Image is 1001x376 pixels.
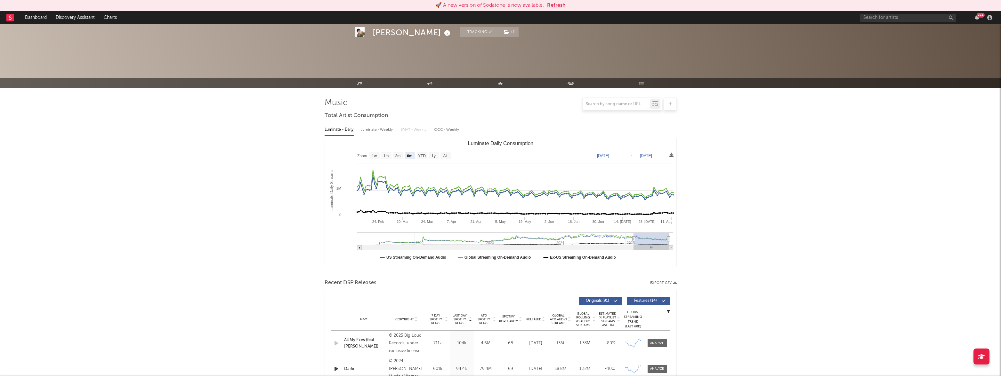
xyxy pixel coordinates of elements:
[329,170,334,210] text: Luminate Daily Streams
[386,255,446,260] text: US Streaming On-Demand Audio
[624,310,643,329] div: Global Streaming Trend (Last 60D)
[574,312,592,327] span: Global Rolling 7D Audio Streams
[518,220,531,223] text: 19. May
[395,154,400,158] text: 3m
[360,124,394,135] div: Luminate - Weekly
[860,14,956,22] input: Search for artists
[344,366,386,372] a: Darlin'
[550,340,571,347] div: 13M
[434,124,460,135] div: OCC - Weekly
[432,154,436,158] text: 1y
[427,340,448,347] div: 711k
[583,299,612,303] span: Originals ( 91 )
[451,314,468,325] span: Last Day Spotify Plays
[372,154,377,158] text: 1w
[407,154,412,158] text: 6m
[99,11,121,24] a: Charts
[475,366,496,372] div: 79.4M
[526,317,541,321] span: Released
[597,153,609,158] text: [DATE]
[640,153,652,158] text: [DATE]
[579,297,622,305] button: Originals(91)
[435,2,544,9] div: 🚀 A new version of Sodatone is now available.
[336,186,341,190] text: 1M
[975,15,979,20] button: 99+
[475,314,492,325] span: ATD Spotify Plays
[372,220,384,223] text: 24. Feb
[568,220,579,223] text: 16. Jun
[451,340,472,347] div: 104k
[629,153,633,158] text: →
[357,154,367,158] text: Zoom
[547,2,566,9] button: Refresh
[631,299,660,303] span: Features ( 14 )
[344,337,386,349] a: All My Exes (feat. [PERSON_NAME])
[470,220,481,223] text: 21. Apr
[599,366,620,372] div: ~ 10 %
[499,314,518,324] span: Spotify Popularity
[500,27,519,37] button: (1)
[421,220,433,223] text: 24. Mar
[20,11,51,24] a: Dashboard
[592,220,604,223] text: 30. Jun
[977,13,985,18] div: 99 +
[427,366,448,372] div: 601k
[500,27,519,37] span: ( 1 )
[499,366,522,372] div: 69
[389,332,424,355] div: © 2025 Big Loud Records, under exclusive license to Mercury Records, a division of UMG Recordings...
[447,220,456,223] text: 7. Apr
[574,340,596,347] div: 1.33M
[460,27,500,37] button: Tracking
[325,138,676,266] svg: Luminate Daily Consumption
[418,154,425,158] text: YTD
[344,317,386,322] div: Name
[599,340,620,347] div: ~ 80 %
[373,27,452,38] div: [PERSON_NAME]
[325,112,388,120] span: Total Artist Consumption
[383,154,389,158] text: 1m
[325,124,354,135] div: Luminate - Daily
[475,340,496,347] div: 4.6M
[550,255,616,260] text: Ex-US Streaming On-Demand Audio
[325,279,376,287] span: Recent DSP Releases
[464,255,531,260] text: Global Streaming On-Demand Audio
[525,340,546,347] div: [DATE]
[614,220,631,223] text: 14. [DATE]
[495,220,506,223] text: 5. May
[443,154,447,158] text: All
[550,314,567,325] span: Global ATD Audio Streams
[499,340,522,347] div: 68
[627,297,670,305] button: Features(14)
[427,314,444,325] span: 7 Day Spotify Plays
[395,317,414,321] span: Copyright
[339,213,341,217] text: 0
[451,366,472,372] div: 94.4k
[397,220,409,223] text: 10. Mar
[650,281,677,285] button: Export CSV
[599,312,617,327] span: Estimated % Playlist Streams Last Day
[660,220,672,223] text: 11. Aug
[583,102,650,107] input: Search by song name or URL
[550,366,571,372] div: 58.8M
[544,220,554,223] text: 2. Jun
[468,141,533,146] text: Luminate Daily Consumption
[51,11,99,24] a: Discovery Assistant
[525,366,546,372] div: [DATE]
[574,366,596,372] div: 1.32M
[638,220,655,223] text: 28. [DATE]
